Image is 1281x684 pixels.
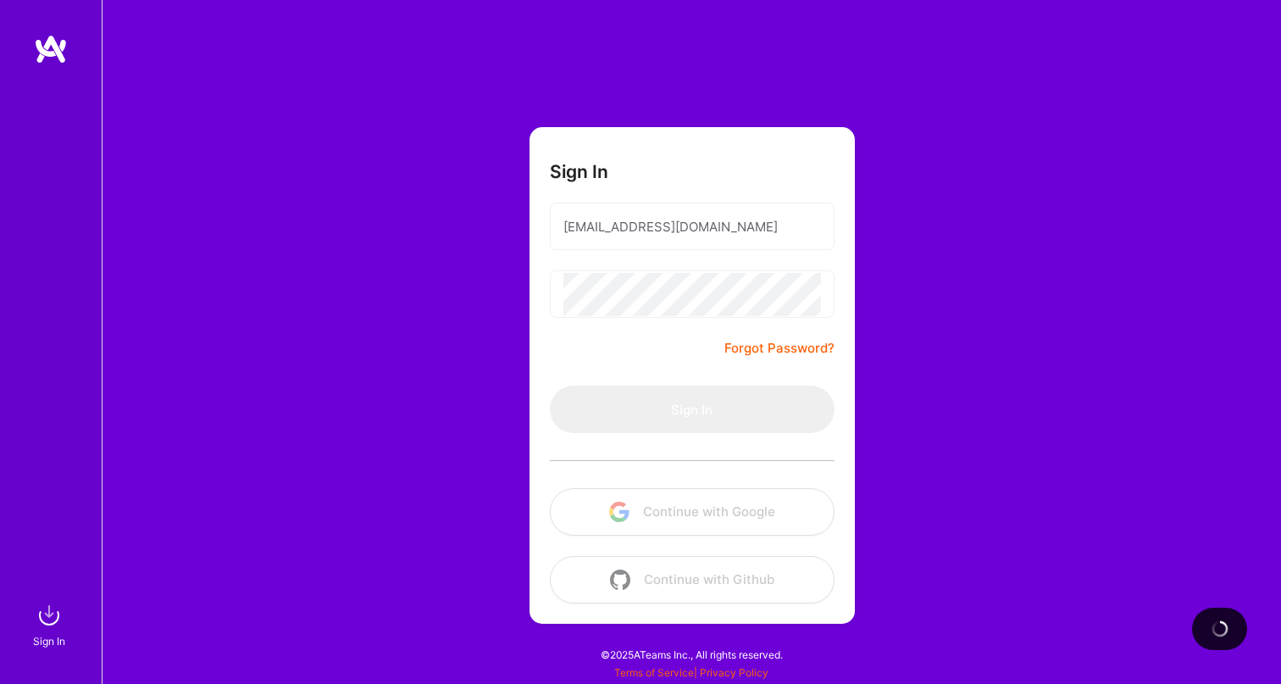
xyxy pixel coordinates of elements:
[550,488,835,536] button: Continue with Google
[614,666,694,679] a: Terms of Service
[34,34,68,64] img: logo
[563,205,821,248] input: Email...
[724,338,835,359] a: Forgot Password?
[609,502,629,522] img: icon
[550,556,835,603] button: Continue with Github
[700,666,768,679] a: Privacy Policy
[33,632,65,650] div: Sign In
[614,666,768,679] span: |
[102,633,1281,676] div: © 2025 ATeams Inc., All rights reserved.
[36,598,66,650] a: sign inSign In
[1210,619,1230,639] img: loading
[610,570,630,590] img: icon
[550,386,835,433] button: Sign In
[550,161,608,182] h3: Sign In
[32,598,66,632] img: sign in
